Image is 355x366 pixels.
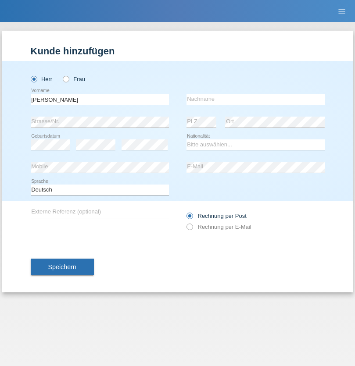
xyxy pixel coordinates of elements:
[31,46,325,57] h1: Kunde hinzufügen
[186,224,251,230] label: Rechnung per E-Mail
[48,263,76,270] span: Speichern
[337,7,346,16] i: menu
[31,259,94,275] button: Speichern
[186,213,247,219] label: Rechnung per Post
[186,213,192,224] input: Rechnung per Post
[63,76,68,82] input: Frau
[333,8,351,14] a: menu
[31,76,53,82] label: Herr
[186,224,192,235] input: Rechnung per E-Mail
[31,76,36,82] input: Herr
[63,76,85,82] label: Frau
